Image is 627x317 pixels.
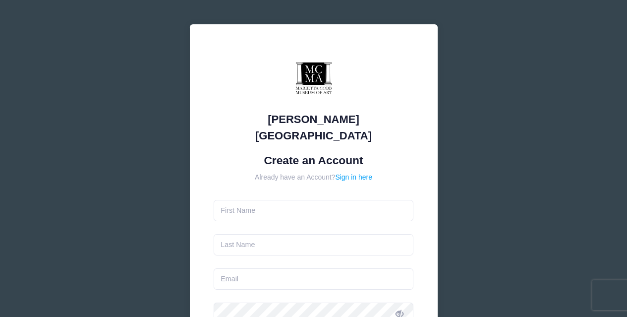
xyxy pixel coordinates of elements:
input: Last Name [214,234,413,255]
div: Already have an Account? [214,172,413,183]
a: Sign in here [335,173,372,181]
h1: Create an Account [214,154,413,167]
input: First Name [214,200,413,221]
input: Email [214,268,413,290]
img: Marietta Cobb Museum of Art [284,49,343,108]
div: [PERSON_NAME][GEOGRAPHIC_DATA] [214,111,413,144]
